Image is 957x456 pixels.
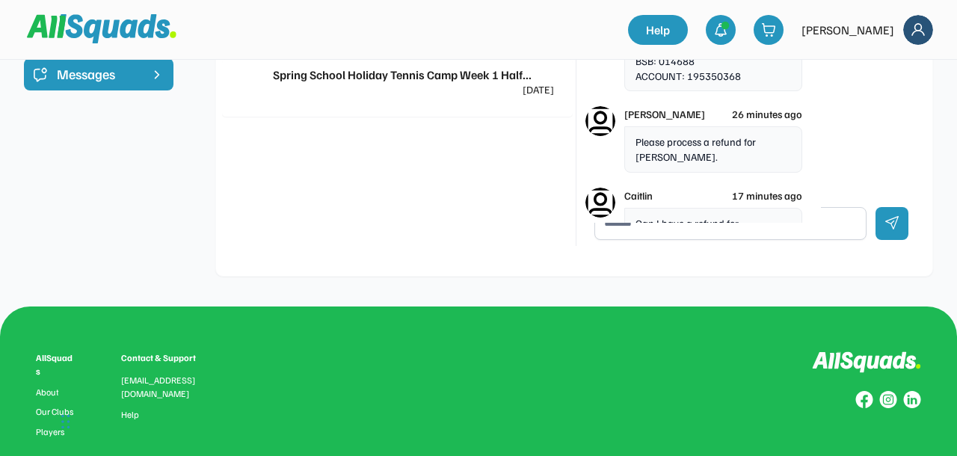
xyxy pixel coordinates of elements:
img: Logo%20inverted.svg [812,351,921,373]
img: chevron-right%20copy%203.svg [150,67,164,82]
div: [DATE] [523,84,554,95]
div: 17 minutes ago [732,188,802,203]
img: Icon%20%2821%29.svg [33,67,48,82]
img: Icon%20%282%29.svg [585,106,615,136]
div: Caitlin [624,188,653,203]
a: Help [121,410,139,420]
div: [PERSON_NAME] [624,106,705,122]
img: bell-03%20%281%29.svg [713,22,728,37]
img: Group%20copy%207.svg [879,391,897,409]
img: yH5BAEAAAAALAAAAAABAAEAAAIBRAA7 [231,72,264,105]
div: [PERSON_NAME] [801,21,894,39]
img: Group%20copy%208.svg [855,391,873,409]
img: Squad%20Logo.svg [27,14,176,43]
img: Frame%2018.svg [903,15,933,45]
div: Messages [57,64,141,84]
img: shopping-cart-01%20%281%29.svg [761,22,776,37]
img: Icon%20%282%29.svg [585,188,615,218]
div: Spring School Holiday Tennis Camp Week 1 Half... [273,66,554,84]
div: 26 minutes ago [732,106,802,122]
div: Can I have a refund for [DEMOGRAPHIC_DATA] Timu - bsb 633 000 and account 204988133 [624,208,803,268]
a: Help [628,15,688,45]
div: Please process a refund for [PERSON_NAME]. [624,126,803,172]
div: [EMAIL_ADDRESS][DOMAIN_NAME] [121,374,214,401]
div: AllSquads [36,351,76,378]
img: Group%20copy%206.svg [903,391,921,409]
div: Contact & Support [121,351,214,365]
